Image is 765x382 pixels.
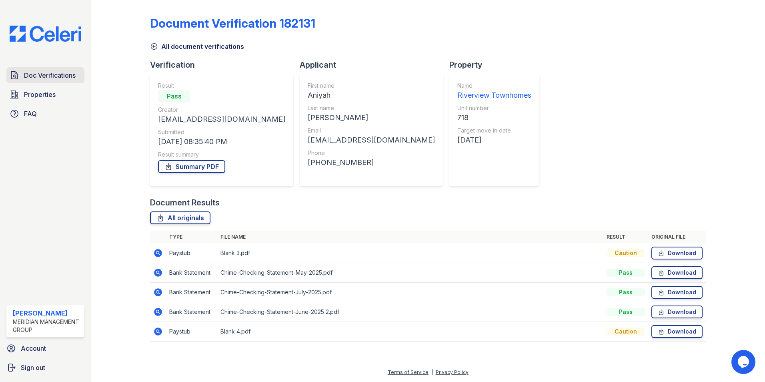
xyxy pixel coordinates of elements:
[308,135,435,146] div: [EMAIL_ADDRESS][DOMAIN_NAME]
[150,211,210,224] a: All originals
[648,231,706,243] th: Original file
[150,16,315,30] div: Document Verification 182131
[158,151,285,159] div: Result summary
[217,283,603,302] td: Chime-Checking-Statement-July-2025.pdf
[457,135,531,146] div: [DATE]
[217,322,603,342] td: Blank 4.pdf
[217,302,603,322] td: Chime-Checking-Statement-June-2025 2.pdf
[21,344,46,353] span: Account
[158,90,190,103] div: Pass
[166,302,217,322] td: Bank Statement
[308,149,435,157] div: Phone
[21,363,45,372] span: Sign out
[607,288,645,296] div: Pass
[308,82,435,90] div: First name
[150,59,300,70] div: Verification
[217,243,603,263] td: Blank 3.pdf
[607,249,645,257] div: Caution
[150,197,220,208] div: Document Results
[308,104,435,112] div: Last name
[607,328,645,336] div: Caution
[731,350,757,374] iframe: chat widget
[150,42,244,51] a: All document verifications
[308,90,435,101] div: Aniyah
[457,90,531,101] div: Riverview Townhomes
[24,90,56,99] span: Properties
[166,231,217,243] th: Type
[3,340,88,356] a: Account
[158,82,285,90] div: Result
[308,127,435,135] div: Email
[166,322,217,342] td: Paystub
[158,106,285,114] div: Creator
[457,112,531,123] div: 718
[308,157,435,168] div: [PHONE_NUMBER]
[603,231,648,243] th: Result
[24,109,37,119] span: FAQ
[449,59,546,70] div: Property
[607,308,645,316] div: Pass
[6,67,84,83] a: Doc Verifications
[217,263,603,283] td: Chime-Checking-Statement-May-2025.pdf
[300,59,449,70] div: Applicant
[158,114,285,125] div: [EMAIL_ADDRESS][DOMAIN_NAME]
[158,160,225,173] a: Summary PDF
[651,247,703,259] a: Download
[457,82,531,90] div: Name
[166,283,217,302] td: Bank Statement
[651,266,703,279] a: Download
[6,86,84,103] a: Properties
[651,306,703,318] a: Download
[457,104,531,112] div: Unit number
[166,243,217,263] td: Paystub
[388,369,429,375] a: Terms of Service
[607,269,645,277] div: Pass
[457,127,531,135] div: Target move in date
[166,263,217,283] td: Bank Statement
[651,286,703,299] a: Download
[651,325,703,338] a: Download
[6,106,84,122] a: FAQ
[436,369,469,375] a: Privacy Policy
[457,82,531,101] a: Name Riverview Townhomes
[13,308,81,318] div: [PERSON_NAME]
[217,231,603,243] th: File name
[308,112,435,123] div: [PERSON_NAME]
[158,136,285,147] div: [DATE] 08:35:40 PM
[13,318,81,334] div: Meridian Management Group
[3,360,88,376] a: Sign out
[431,369,433,375] div: |
[24,70,76,80] span: Doc Verifications
[3,26,88,42] img: CE_Logo_Blue-a8612792a0a2168367f1c8372b55b34899dd931a85d93a1a3d3e32e68fde9ad4.png
[158,128,285,136] div: Submitted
